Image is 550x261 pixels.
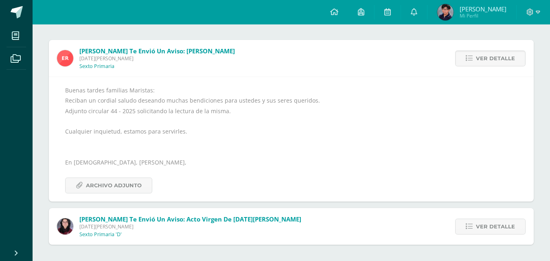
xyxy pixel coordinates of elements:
span: [DATE][PERSON_NAME] [79,223,301,230]
img: f1067e2d6ed4d93e3fdd1602a9c4be33.png [57,218,73,235]
span: [PERSON_NAME] [460,5,506,13]
p: Sexto Primaria [79,63,114,70]
span: Mi Perfil [460,12,506,19]
span: Ver detalle [476,51,515,66]
img: 3c20aeddb15306aef5196b7efa46387b.png [437,4,454,20]
span: [PERSON_NAME] te envió un aviso: Acto Virgen de [DATE][PERSON_NAME] [79,215,301,223]
img: ed9d0f9ada1ed51f1affca204018d046.png [57,50,73,66]
span: [DATE][PERSON_NAME] [79,55,235,62]
a: Archivo Adjunto [65,178,152,193]
div: Buenas tardes familias Maristas: Reciban un cordial saludo deseando muchas bendiciones para usted... [65,85,517,193]
span: Archivo Adjunto [86,178,142,193]
span: [PERSON_NAME] te envió un aviso: [PERSON_NAME] [79,47,235,55]
p: Sexto Primaria 'D' [79,231,122,238]
span: Ver detalle [476,219,515,234]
